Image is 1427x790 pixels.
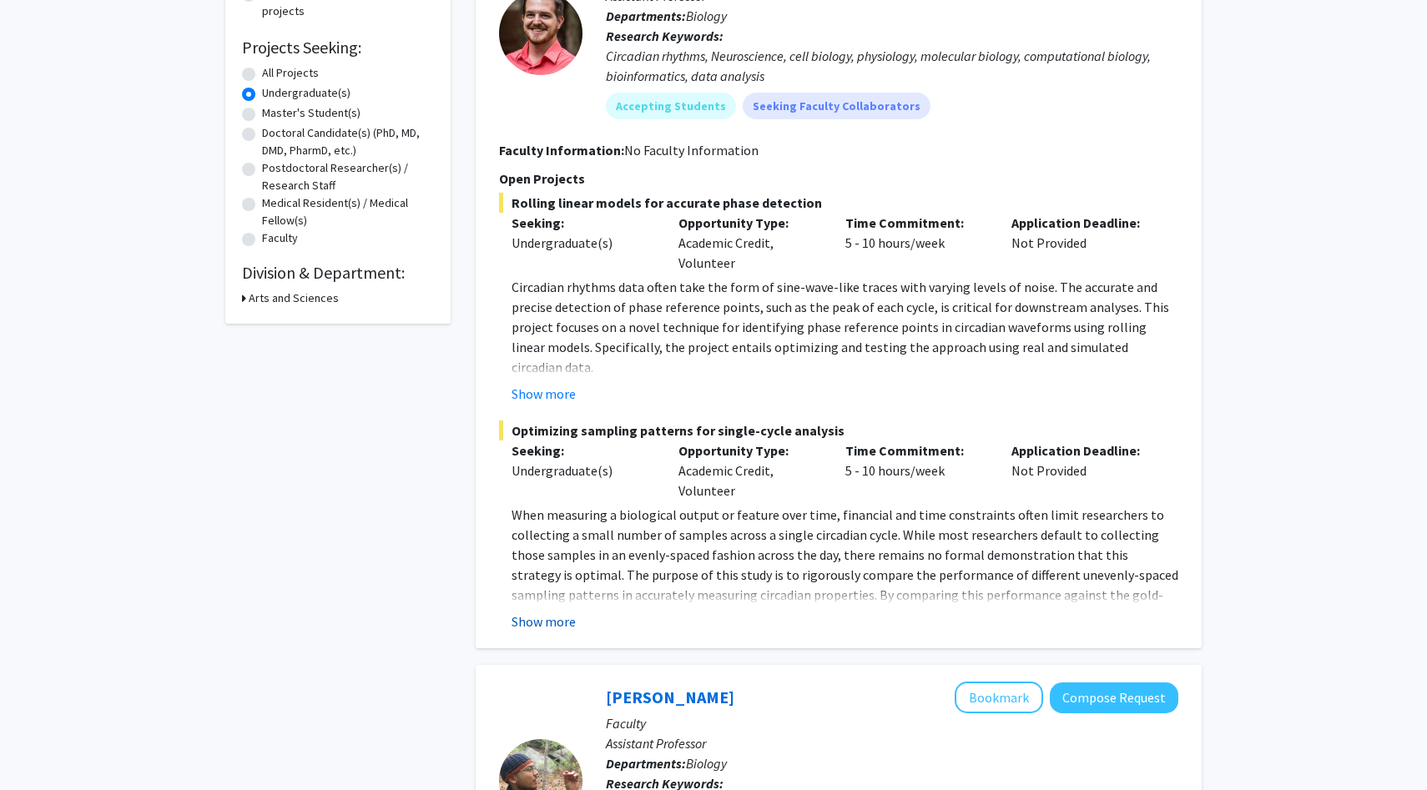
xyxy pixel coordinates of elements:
[686,755,727,772] span: Biology
[1011,440,1153,460] p: Application Deadline:
[833,440,1000,501] div: 5 - 10 hours/week
[678,440,820,460] p: Opportunity Type:
[512,505,1178,625] p: When measuring a biological output or feature over time, financial and time constraints often lim...
[499,420,1178,440] span: Optimizing sampling patterns for single-cycle analysis
[249,289,339,307] h3: Arts and Sciences
[606,687,734,707] a: [PERSON_NAME]
[512,460,653,481] div: Undergraduate(s)
[242,38,434,58] h2: Projects Seeking:
[666,440,833,501] div: Academic Credit, Volunteer
[1050,682,1178,713] button: Compose Request to Joseph Burger
[512,213,653,233] p: Seeking:
[606,8,686,24] b: Departments:
[499,142,624,159] b: Faculty Information:
[606,755,686,772] b: Departments:
[999,213,1166,273] div: Not Provided
[624,142,759,159] span: No Faculty Information
[999,440,1166,501] div: Not Provided
[242,263,434,283] h2: Division & Department:
[512,611,576,631] button: Show more
[606,733,1178,753] p: Assistant Professor
[499,169,1178,189] p: Open Projects
[262,159,434,194] label: Postdoctoral Researcher(s) / Research Staff
[262,194,434,229] label: Medical Resident(s) / Medical Fellow(s)
[686,8,727,24] span: Biology
[678,213,820,233] p: Opportunity Type:
[1011,213,1153,233] p: Application Deadline:
[955,682,1043,713] button: Add Joseph Burger to Bookmarks
[606,46,1178,86] div: Circadian rhythms, Neuroscience, cell biology, physiology, molecular biology, computational biolo...
[499,193,1178,213] span: Rolling linear models for accurate phase detection
[262,84,350,102] label: Undergraduate(s)
[845,213,987,233] p: Time Commitment:
[606,28,724,44] b: Research Keywords:
[13,715,71,777] iframe: Chat
[666,213,833,273] div: Academic Credit, Volunteer
[512,277,1178,377] p: Circadian rhythms data often take the form of sine-wave-like traces with varying levels of noise....
[512,233,653,253] div: Undergraduate(s)
[845,440,987,460] p: Time Commitment:
[262,229,298,247] label: Faculty
[606,713,1178,733] p: Faculty
[512,440,653,460] p: Seeking:
[262,124,434,159] label: Doctoral Candidate(s) (PhD, MD, DMD, PharmD, etc.)
[262,64,319,82] label: All Projects
[743,93,930,119] mat-chip: Seeking Faculty Collaborators
[606,93,736,119] mat-chip: Accepting Students
[833,213,1000,273] div: 5 - 10 hours/week
[512,384,576,404] button: Show more
[262,104,361,122] label: Master's Student(s)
